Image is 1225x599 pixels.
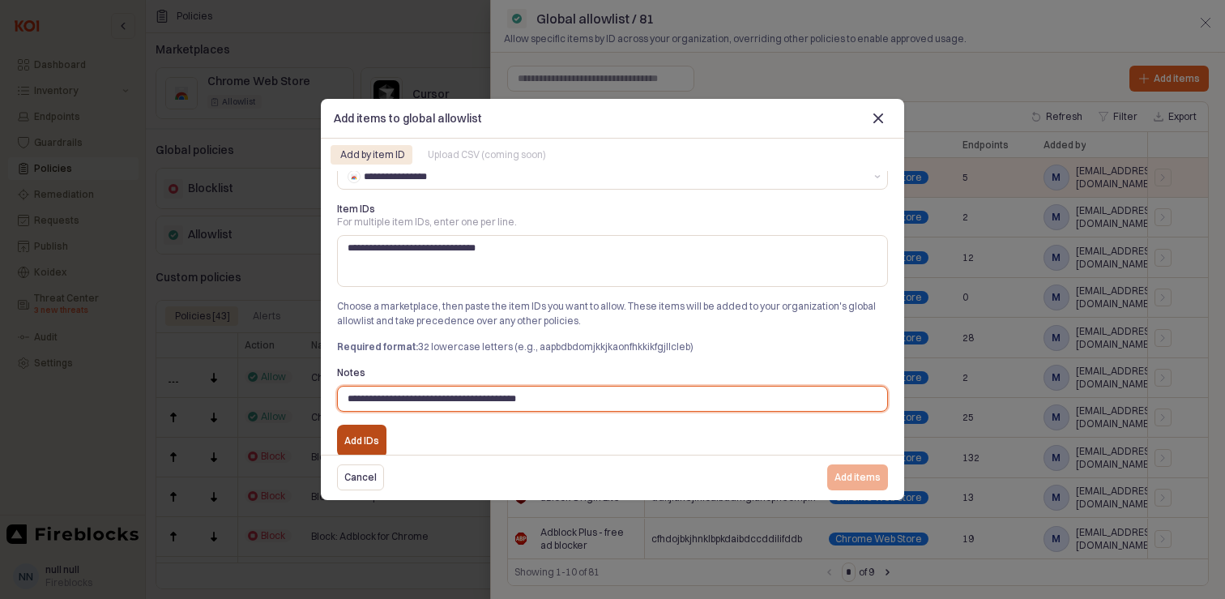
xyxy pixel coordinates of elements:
p: Add items [834,471,881,484]
span: Item IDs [337,203,375,215]
p: Add IDs [344,434,379,447]
button: Cancel [337,464,384,490]
button: Add IDs [337,425,386,457]
button: Close [865,105,891,131]
p: Cancel [344,471,377,484]
button: Add items [827,464,888,490]
div: For multiple item IDs, enter one per line. [337,216,517,229]
span: Notes [337,366,365,379]
strong: Required format: [337,340,418,353]
p: Add items to global allowlist [334,109,749,126]
button: הצג הצעות [868,165,887,189]
div: Upload CSV (coming soon) [428,145,546,165]
div: Upload CSV (coming soon) [418,145,556,165]
div: Add by item ID [331,145,415,165]
p: 32 lowercase letters (e.g., aapbdbdomjkkjkaonfhkkikfgjllcleb) [337,340,888,354]
p: Choose a marketplace, then paste the item IDs you want to allow. These items will be added to you... [337,299,888,328]
div: Add by item ID [340,145,405,165]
